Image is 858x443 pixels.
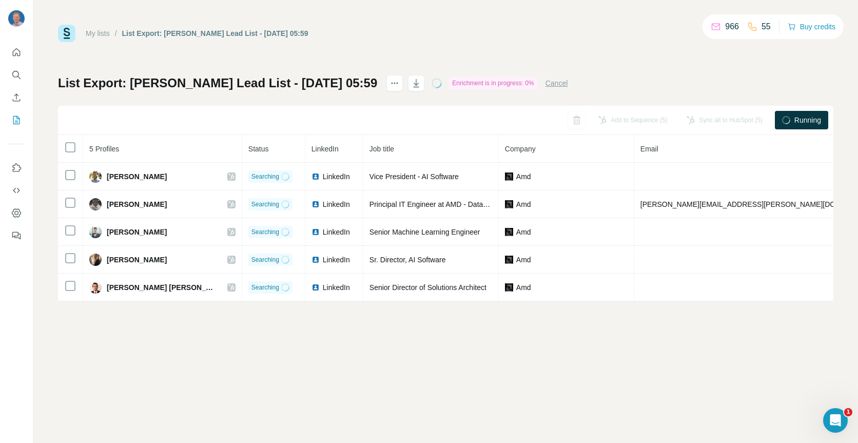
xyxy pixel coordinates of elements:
p: 966 [725,21,739,33]
span: Amd [516,255,531,265]
img: Avatar [89,170,102,183]
span: Amd [516,227,531,237]
img: LinkedIn logo [311,172,320,181]
span: Searching [251,283,279,292]
span: Company [505,145,536,153]
span: 5 Profiles [89,145,119,153]
span: 1 [844,408,852,416]
span: LinkedIn [311,145,339,153]
span: Searching [251,200,279,209]
img: Surfe Logo [58,25,75,42]
span: [PERSON_NAME] [107,227,167,237]
span: LinkedIn [323,282,350,293]
button: Cancel [545,78,568,88]
img: LinkedIn logo [311,228,320,236]
img: LinkedIn logo [311,283,320,292]
button: Use Surfe API [8,181,25,200]
img: Avatar [89,254,102,266]
span: Senior Director of Solutions Architect [369,283,486,292]
span: Amd [516,171,531,182]
span: Job title [369,145,394,153]
img: Avatar [89,198,102,210]
span: [PERSON_NAME] [PERSON_NAME] [107,282,217,293]
span: Vice President - AI Software [369,172,459,181]
img: company-logo [505,256,513,264]
span: Principal IT Engineer at AMD - Data Platforms [369,200,516,208]
button: Enrich CSV [8,88,25,107]
img: company-logo [505,172,513,181]
img: Avatar [89,281,102,294]
span: [PERSON_NAME] [107,255,167,265]
img: company-logo [505,283,513,292]
span: Senior Machine Learning Engineer [369,228,480,236]
button: Dashboard [8,204,25,222]
span: [PERSON_NAME] [107,199,167,209]
p: 55 [762,21,771,33]
span: Status [248,145,269,153]
span: Searching [251,255,279,264]
div: List Export: [PERSON_NAME] Lead List - [DATE] 05:59 [122,28,308,38]
button: Feedback [8,226,25,245]
iframe: Intercom live chat [823,408,848,433]
button: Quick start [8,43,25,62]
span: Amd [516,199,531,209]
span: Sr. Director, AI Software [369,256,446,264]
span: Running [794,115,821,125]
a: My lists [86,29,110,37]
span: Email [640,145,658,153]
img: LinkedIn logo [311,200,320,208]
span: [PERSON_NAME] [107,171,167,182]
span: Amd [516,282,531,293]
span: LinkedIn [323,199,350,209]
img: LinkedIn logo [311,256,320,264]
img: company-logo [505,200,513,208]
span: LinkedIn [323,255,350,265]
button: actions [386,75,403,91]
span: Searching [251,227,279,237]
img: Avatar [89,226,102,238]
span: Searching [251,172,279,181]
div: Enrichment is in progress: 0% [449,77,537,89]
h1: List Export: [PERSON_NAME] Lead List - [DATE] 05:59 [58,75,377,91]
span: LinkedIn [323,171,350,182]
button: Search [8,66,25,84]
button: Buy credits [788,20,835,34]
img: Avatar [8,10,25,27]
li: / [115,28,117,38]
button: Use Surfe on LinkedIn [8,159,25,177]
span: LinkedIn [323,227,350,237]
img: company-logo [505,228,513,236]
button: My lists [8,111,25,129]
